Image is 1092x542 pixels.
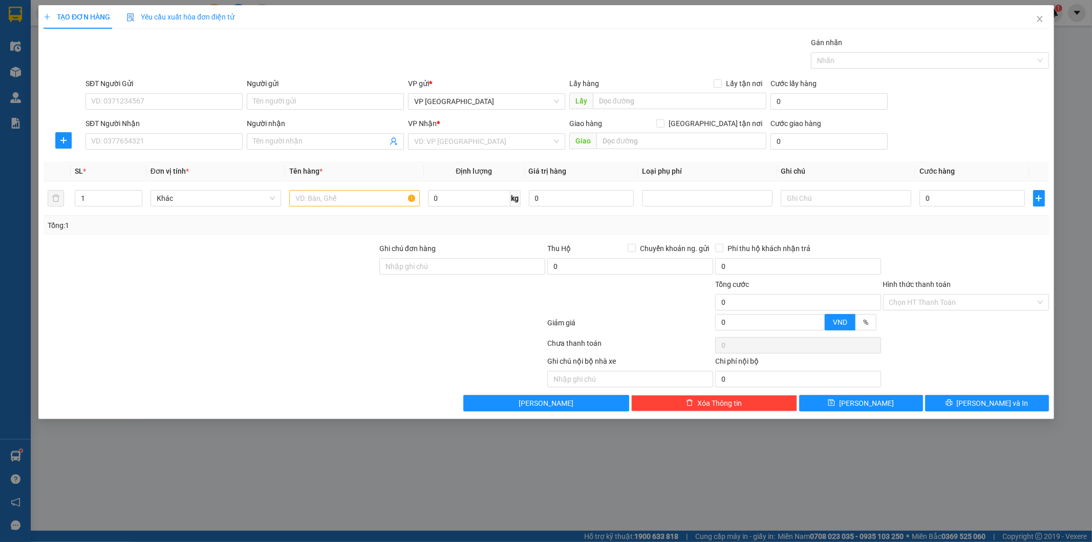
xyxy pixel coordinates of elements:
[546,338,714,356] div: Chưa thanh toán
[528,190,634,206] input: 0
[247,78,404,89] div: Người gửi
[638,161,777,181] th: Loại phụ phí
[777,161,915,181] th: Ghi chú
[44,13,110,21] span: TẠO ĐƠN HÀNG
[925,395,1048,411] button: printer[PERSON_NAME] và In
[770,119,821,128] label: Cước giao hàng
[56,136,71,144] span: plus
[686,399,693,407] span: delete
[247,118,404,129] div: Người nhận
[811,38,842,47] label: Gán nhãn
[510,190,520,206] span: kg
[828,399,835,407] span: save
[631,395,797,411] button: deleteXóa Thông tin
[697,398,742,409] span: Xóa Thông tin
[75,167,83,175] span: SL
[665,118,766,129] span: [GEOGRAPHIC_DATA] tận nơi
[770,133,887,150] input: Cước giao hàng
[547,244,570,253] span: Thu Hộ
[956,398,1028,409] span: [PERSON_NAME] và In
[569,93,592,109] span: Lấy
[96,38,428,51] li: Hotline: 1900 3383, ĐT/Zalo : 0862837383
[1025,5,1054,34] button: Close
[715,356,881,371] div: Chi phí nội bộ
[289,167,322,175] span: Tên hàng
[635,243,713,254] span: Chuyển khoản ng. gửi
[156,191,274,206] span: Khác
[13,13,64,64] img: logo.jpg
[408,119,437,128] span: VP Nhận
[48,190,64,206] button: delete
[781,190,911,206] input: Ghi Chú
[456,167,492,175] span: Định lượng
[799,395,923,411] button: save[PERSON_NAME]
[528,167,566,175] span: Giá trị hàng
[569,79,598,88] span: Lấy hàng
[408,78,565,89] div: VP gửi
[390,137,398,145] span: user-add
[463,395,629,411] button: [PERSON_NAME]
[770,93,887,110] input: Cước lấy hàng
[547,371,713,387] input: Nhập ghi chú
[770,79,817,88] label: Cước lấy hàng
[569,119,602,128] span: Giao hàng
[596,133,766,149] input: Dọc đường
[569,133,596,149] span: Giao
[126,13,234,21] span: Yêu cầu xuất hóa đơn điện tử
[85,118,243,129] div: SĐT Người Nhận
[44,13,51,20] span: plus
[379,244,436,253] label: Ghi chú đơn hàng
[13,74,187,109] b: GỬI : Điểm - Công Viên Cầu Giấy
[723,243,814,254] span: Phí thu hộ khách nhận trả
[592,93,766,109] input: Dọc đường
[126,13,135,22] img: icon
[722,78,766,89] span: Lấy tận nơi
[55,132,72,149] button: plus
[863,318,868,326] span: %
[547,356,713,371] div: Ghi chú nội bộ nhà xe
[519,398,573,409] span: [PERSON_NAME]
[48,220,421,231] div: Tổng: 1
[414,94,559,109] span: VP Thái Bình
[919,167,955,175] span: Cước hàng
[945,399,952,407] span: printer
[546,317,714,335] div: Giảm giá
[85,78,243,89] div: SĐT Người Gửi
[289,190,419,206] input: VD: Bàn, Ghế
[1035,15,1043,23] span: close
[1033,190,1044,206] button: plus
[96,25,428,38] li: 237 [PERSON_NAME] , [GEOGRAPHIC_DATA]
[379,258,545,275] input: Ghi chú đơn hàng
[715,280,748,288] span: Tổng cước
[1033,194,1044,202] span: plus
[839,398,894,409] span: [PERSON_NAME]
[832,318,847,326] span: VND
[150,167,188,175] span: Đơn vị tính
[883,280,951,288] label: Hình thức thanh toán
